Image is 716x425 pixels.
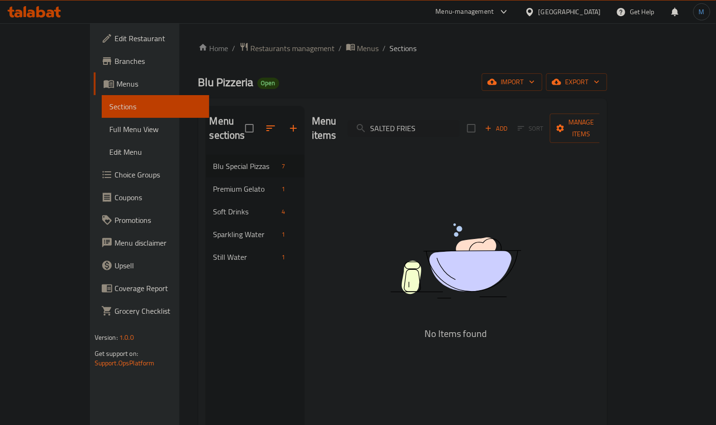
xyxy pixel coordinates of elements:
[546,73,607,91] button: export
[278,183,289,195] div: items
[94,50,210,72] a: Branches
[109,124,202,135] span: Full Menu View
[337,326,574,341] h5: No Items found
[115,169,202,180] span: Choice Groups
[115,260,202,271] span: Upsell
[115,214,202,226] span: Promotions
[213,206,278,217] span: Soft Drinks
[206,246,304,268] div: Still Water1
[115,55,202,67] span: Branches
[436,6,494,18] div: Menu-management
[557,116,606,140] span: Manage items
[278,230,289,239] span: 1
[198,71,254,93] span: Blu Pizzeria
[232,43,236,54] li: /
[213,251,278,263] span: Still Water
[94,231,210,254] a: Menu disclaimer
[348,120,460,137] input: search
[251,43,335,54] span: Restaurants management
[206,177,304,200] div: Premium Gelato1
[213,183,278,195] span: Premium Gelato
[312,114,336,142] h2: Menu items
[278,251,289,263] div: items
[539,7,601,17] div: [GEOGRAPHIC_DATA]
[278,160,289,172] div: items
[554,76,600,88] span: export
[699,7,705,17] span: M
[278,206,289,217] div: items
[95,331,118,344] span: Version:
[278,162,289,171] span: 7
[115,33,202,44] span: Edit Restaurant
[481,121,512,136] button: Add
[102,95,210,118] a: Sections
[239,42,335,54] a: Restaurants management
[94,72,210,95] a: Menus
[339,43,342,54] li: /
[102,141,210,163] a: Edit Menu
[489,76,535,88] span: import
[94,163,210,186] a: Choice Groups
[94,209,210,231] a: Promotions
[198,42,608,54] nav: breadcrumb
[102,118,210,141] a: Full Menu View
[278,253,289,262] span: 1
[109,146,202,158] span: Edit Menu
[94,300,210,322] a: Grocery Checklist
[550,114,613,143] button: Manage items
[484,123,509,134] span: Add
[95,357,155,369] a: Support.OpsPlatform
[109,101,202,112] span: Sections
[95,347,138,360] span: Get support on:
[206,151,304,272] nav: Menu sections
[115,283,202,294] span: Coverage Report
[206,200,304,223] div: Soft Drinks4
[198,43,229,54] a: Home
[94,186,210,209] a: Coupons
[390,43,417,54] span: Sections
[512,121,550,136] span: Select section first
[115,305,202,317] span: Grocery Checklist
[257,79,279,87] span: Open
[257,78,279,89] div: Open
[94,254,210,277] a: Upsell
[116,78,202,89] span: Menus
[282,117,305,140] button: Add section
[115,237,202,248] span: Menu disclaimer
[206,223,304,246] div: Sparkling Water1
[278,185,289,194] span: 1
[115,192,202,203] span: Coupons
[213,160,278,172] span: Blu Special Pizzas
[94,27,210,50] a: Edit Restaurant
[94,277,210,300] a: Coverage Report
[357,43,379,54] span: Menus
[337,198,574,324] img: dish.svg
[482,73,542,91] button: import
[210,114,245,142] h2: Menu sections
[239,118,259,138] span: Select all sections
[119,331,134,344] span: 1.0.0
[346,42,379,54] a: Menus
[383,43,386,54] li: /
[259,117,282,140] span: Sort sections
[278,207,289,216] span: 4
[206,155,304,177] div: Blu Special Pizzas7
[213,229,278,240] span: Sparkling Water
